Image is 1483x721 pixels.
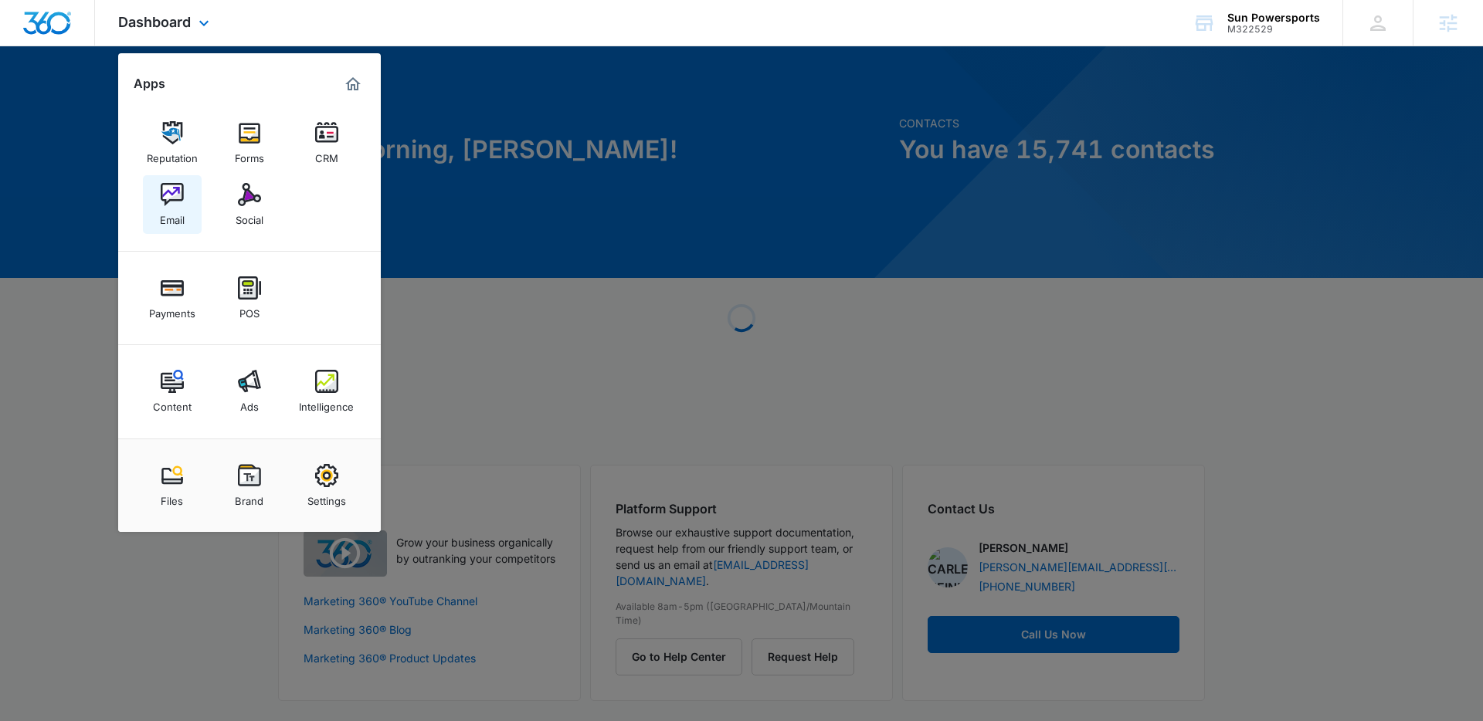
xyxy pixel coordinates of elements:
[134,76,165,91] h2: Apps
[143,113,202,172] a: Reputation
[220,175,279,234] a: Social
[220,362,279,421] a: Ads
[118,14,191,30] span: Dashboard
[1227,12,1320,24] div: account name
[307,487,346,507] div: Settings
[143,362,202,421] a: Content
[240,393,259,413] div: Ads
[297,113,356,172] a: CRM
[220,113,279,172] a: Forms
[239,300,260,320] div: POS
[299,393,354,413] div: Intelligence
[235,487,263,507] div: Brand
[235,144,264,164] div: Forms
[341,72,365,96] a: Marketing 360® Dashboard
[220,456,279,515] a: Brand
[143,269,202,327] a: Payments
[297,362,356,421] a: Intelligence
[149,300,195,320] div: Payments
[1227,24,1320,35] div: account id
[143,456,202,515] a: Files
[143,175,202,234] a: Email
[147,144,198,164] div: Reputation
[297,456,356,515] a: Settings
[161,487,183,507] div: Files
[153,393,192,413] div: Content
[160,206,185,226] div: Email
[220,269,279,327] a: POS
[315,144,338,164] div: CRM
[236,206,263,226] div: Social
